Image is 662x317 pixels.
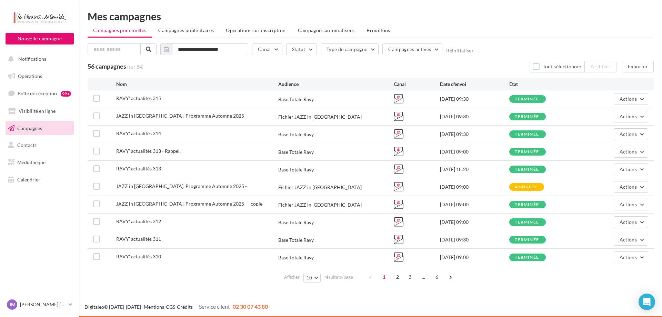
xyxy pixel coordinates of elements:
span: Médiathèque [17,159,46,165]
span: 02 30 07 43 80 [233,303,268,310]
span: Actions [620,184,637,190]
div: Base Totale Ravy [278,237,314,244]
div: Date d'envoi [440,81,509,88]
span: Notifications [18,56,46,62]
div: Base Totale Ravy [278,96,314,103]
button: Nouvelle campagne [6,33,74,44]
span: ... [418,271,429,283]
div: [DATE] 09:30 [440,113,509,120]
div: Mes campagnes [88,11,654,21]
span: Actions [620,219,637,225]
div: [DATE] 09:00 [440,184,509,190]
span: Operations sur inscription [226,27,285,33]
span: Boîte de réception [18,90,57,96]
span: Campagnes automatisées [298,27,355,33]
div: Canal [394,81,440,88]
button: Type de campagne [321,43,379,55]
span: RAVY' actualités 313 - Rappel. [116,148,181,154]
span: Campagnes publicitaires [158,27,214,33]
div: Open Intercom Messenger [639,294,655,310]
span: 1 [379,271,390,283]
div: État [509,81,579,88]
span: Actions [620,96,637,102]
a: Visibilité en ligne [4,104,75,118]
span: Brouillons [367,27,390,33]
a: Opérations [4,69,75,83]
span: Contacts [17,142,37,148]
div: terminée [515,220,539,225]
div: Fichier JAZZ in [GEOGRAPHIC_DATA] [278,201,362,208]
span: Actions [620,254,637,260]
div: terminée [515,115,539,119]
span: JM [9,301,16,308]
button: Exporter [622,61,654,72]
button: Tout sélectionner [530,61,585,72]
span: Service client [199,303,230,310]
span: Actions [620,149,637,155]
div: terminée [515,167,539,172]
span: Calendrier [17,177,40,182]
span: Actions [620,166,637,172]
span: RAVY' actualités 315 [116,95,161,101]
span: 56 campagnes [88,62,126,70]
span: Afficher [284,274,300,280]
span: 2 [392,271,403,283]
span: 6 [431,271,442,283]
span: résultats/page [324,274,353,280]
div: Nom [116,81,278,88]
div: [DATE] 09:00 [440,254,509,261]
div: Base Totale Ravy [278,149,314,156]
a: Boîte de réception99+ [4,86,75,101]
div: terminée [515,150,539,154]
div: annulée [515,185,537,189]
button: Campagnes actives [382,43,442,55]
span: RAVY' actualités 313 [116,166,161,171]
button: Actions [614,181,648,193]
span: 10 [307,275,312,280]
button: Actions [614,216,648,228]
span: JAZZ in RAVY. Programme Automne 2025 - - copie [116,201,262,207]
span: Campagnes [17,125,42,131]
button: Notifications [4,52,72,66]
button: Actions [614,234,648,246]
div: terminée [515,202,539,207]
button: Statut [286,43,317,55]
a: Calendrier [4,172,75,187]
span: JAZZ in RAVY. Programme Automne 2025 - [116,113,247,119]
div: [DATE] 09:00 [440,201,509,208]
a: Digitaleo [84,304,104,310]
span: RAVY' actualités 314 [116,130,161,136]
div: 99+ [61,91,71,97]
span: © [DATE]-[DATE] - - - [84,304,268,310]
button: Actions [614,128,648,140]
button: Réinitialiser [446,48,474,53]
a: Crédits [177,304,193,310]
a: Contacts [4,138,75,152]
div: Fichier JAZZ in [GEOGRAPHIC_DATA] [278,184,362,191]
span: 3 [404,271,415,283]
button: Actions [614,111,648,122]
div: Fichier JAZZ in [GEOGRAPHIC_DATA] [278,113,362,120]
div: terminée [515,97,539,101]
a: CGS [166,304,175,310]
div: Audience [278,81,394,88]
span: Actions [620,113,637,119]
a: Campagnes [4,121,75,136]
div: Base Totale Ravy [278,219,314,226]
a: Mentions [144,304,164,310]
span: RAVY' actualités 312 [116,218,161,224]
div: terminée [515,255,539,260]
div: Base Totale Ravy [278,131,314,138]
span: Actions [620,237,637,242]
div: [DATE] 18:20 [440,166,509,173]
div: [DATE] 09:30 [440,131,509,138]
div: [DATE] 09:00 [440,219,509,226]
span: Visibilité en ligne [19,108,56,114]
span: RAVY' actualités 311 [116,236,161,242]
button: Archiver [585,61,616,72]
button: Canal [252,43,282,55]
button: Actions [614,146,648,158]
div: [DATE] 09:30 [440,96,509,102]
div: [DATE] 09:00 [440,148,509,155]
div: Base Totale Ravy [278,166,314,173]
